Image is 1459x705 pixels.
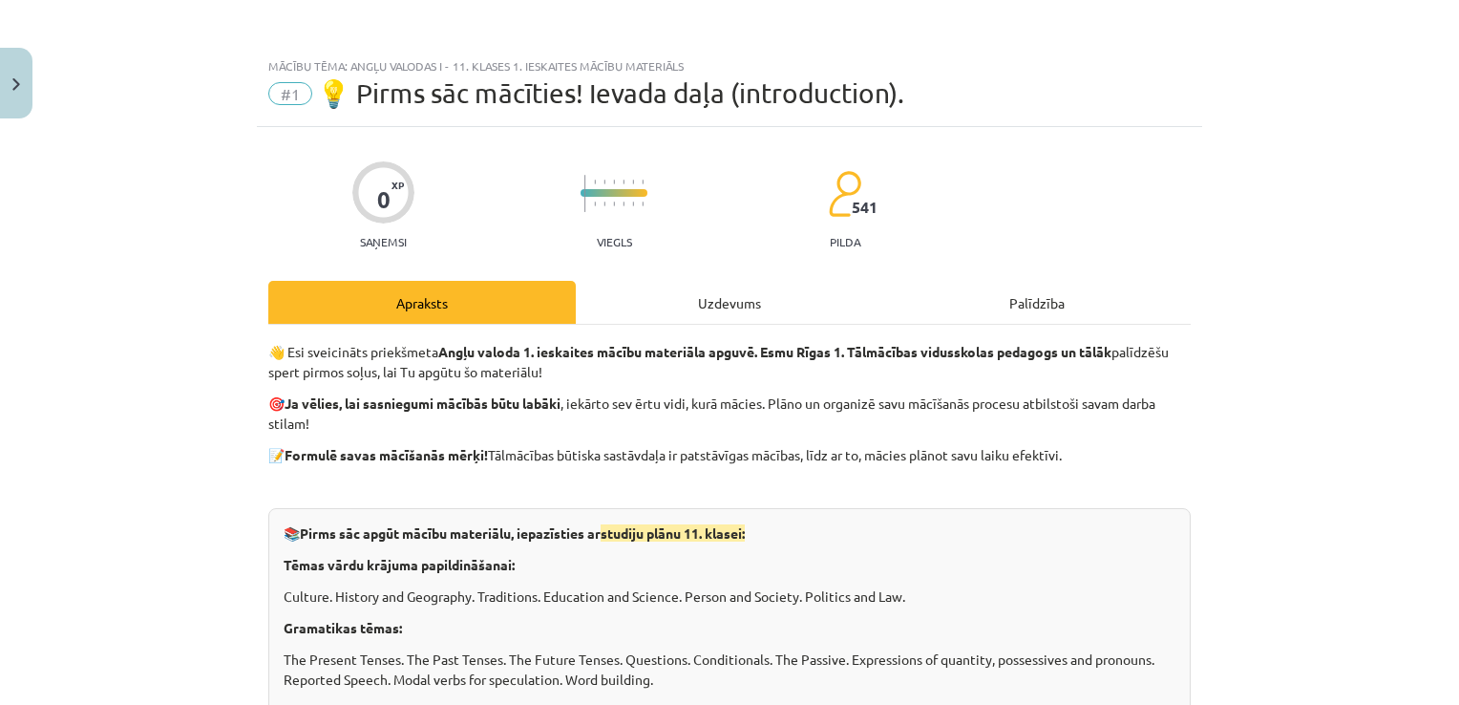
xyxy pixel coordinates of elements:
[852,199,878,216] span: 541
[642,180,644,184] img: icon-short-line-57e1e144782c952c97e751825c79c345078a6d821885a25fce030b3d8c18986b.svg
[830,235,860,248] p: pilda
[597,235,632,248] p: Viegls
[828,170,861,218] img: students-c634bb4e5e11cddfef0936a35e636f08e4e9abd3cc4e673bd6f9a4125e45ecb1.svg
[268,445,1191,465] p: 📝 Tālmācības būtiska sastāvdaļa ir patstāvīgas mācības, līdz ar to, mācies plānot savu laiku efek...
[594,202,596,206] img: icon-short-line-57e1e144782c952c97e751825c79c345078a6d821885a25fce030b3d8c18986b.svg
[576,281,883,324] div: Uzdevums
[632,202,634,206] img: icon-short-line-57e1e144782c952c97e751825c79c345078a6d821885a25fce030b3d8c18986b.svg
[284,556,515,573] strong: Tēmas vārdu krājuma papildināšanai:
[284,650,1175,690] p: The Present Tenses. The Past Tenses. The Future Tenses. Questions. Conditionals. The Passive. Exp...
[603,202,605,206] img: icon-short-line-57e1e144782c952c97e751825c79c345078a6d821885a25fce030b3d8c18986b.svg
[285,446,488,463] strong: Formulē savas mācīšanās mērķi!
[632,180,634,184] img: icon-short-line-57e1e144782c952c97e751825c79c345078a6d821885a25fce030b3d8c18986b.svg
[601,524,745,542] span: studiju plānu 11. klasei:
[883,281,1191,324] div: Palīdzība
[268,59,1191,73] div: Mācību tēma: Angļu valodas i - 11. klases 1. ieskaites mācību materiāls
[284,587,1175,607] p: Culture. History and Geography. Traditions. Education and Science. Person and Society. Politics a...
[623,202,624,206] img: icon-short-line-57e1e144782c952c97e751825c79c345078a6d821885a25fce030b3d8c18986b.svg
[268,394,1191,434] p: 🎯 , iekārto sev ērtu vidi, kurā mācies. Plāno un organizē savu mācīšanās procesu atbilstoši savam...
[613,180,615,184] img: icon-short-line-57e1e144782c952c97e751825c79c345078a6d821885a25fce030b3d8c18986b.svg
[391,180,404,190] span: XP
[613,202,615,206] img: icon-short-line-57e1e144782c952c97e751825c79c345078a6d821885a25fce030b3d8c18986b.svg
[642,202,644,206] img: icon-short-line-57e1e144782c952c97e751825c79c345078a6d821885a25fce030b3d8c18986b.svg
[594,180,596,184] img: icon-short-line-57e1e144782c952c97e751825c79c345078a6d821885a25fce030b3d8c18986b.svg
[603,180,605,184] img: icon-short-line-57e1e144782c952c97e751825c79c345078a6d821885a25fce030b3d8c18986b.svg
[377,186,391,213] div: 0
[284,523,1175,544] p: 📚
[268,342,1191,382] p: 👋 Esi sveicināts priekšmeta palīdzēšu spert pirmos soļus, lai Tu apgūtu šo materiālu!
[300,524,745,542] strong: Pirms sāc apgūt mācību materiālu, iepazīsties ar
[268,281,576,324] div: Apraksts
[438,343,1111,360] strong: Angļu valoda 1. ieskaites mācību materiāla apguvē. Esmu Rīgas 1. Tālmācības vidusskolas pedagogs ...
[584,175,586,212] img: icon-long-line-d9ea69661e0d244f92f715978eff75569469978d946b2353a9bb055b3ed8787d.svg
[352,235,414,248] p: Saņemsi
[285,395,560,412] strong: Ja vēlies, lai sasniegumi mācībās būtu labāki
[268,82,312,105] span: #1
[623,180,624,184] img: icon-short-line-57e1e144782c952c97e751825c79c345078a6d821885a25fce030b3d8c18986b.svg
[284,619,402,636] strong: Gramatikas tēmas:
[12,78,20,91] img: icon-close-lesson-0947bae3869378f0d4975bcd49f059093ad1ed9edebbc8119c70593378902aed.svg
[317,77,904,109] span: 💡 Pirms sāc mācīties! Ievada daļa (introduction).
